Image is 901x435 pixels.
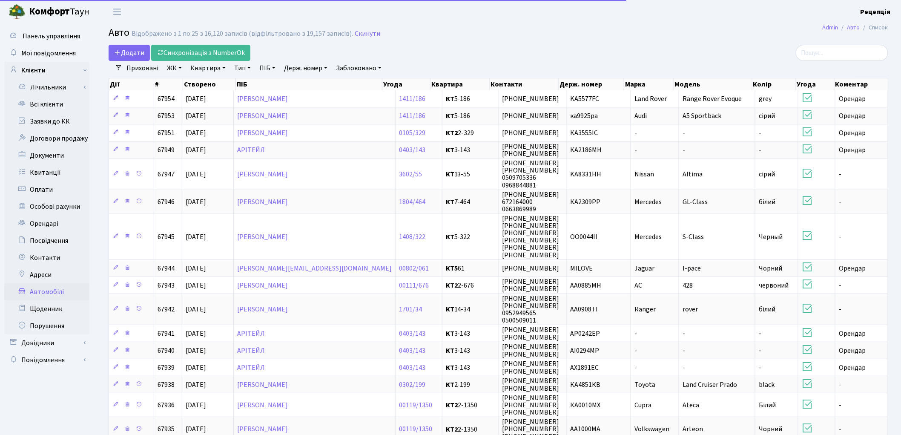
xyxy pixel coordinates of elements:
[502,343,560,359] span: [PHONE_NUMBER] [PHONE_NUMBER]
[237,170,288,179] a: [PERSON_NAME]
[237,400,288,410] a: [PERSON_NAME]
[186,329,206,338] span: [DATE]
[237,363,265,372] a: АРІТЕЙЛ
[683,380,737,389] span: Land Cruiser Prado
[237,329,265,338] a: АРІТЕЙЛ
[839,111,866,121] span: Орендар
[446,347,495,354] span: 3-143
[634,400,651,410] span: Cupra
[399,128,425,138] a: 0105/329
[333,61,385,75] a: Заблоковано
[683,170,703,179] span: Altima
[158,264,175,273] span: 67944
[158,232,175,242] span: 67945
[502,377,560,393] span: [PHONE_NUMBER] [PHONE_NUMBER]
[759,363,761,372] span: -
[4,113,89,130] a: Заявки до КК
[9,3,26,20] img: logo.png
[109,45,150,61] a: Додати
[237,380,288,389] a: [PERSON_NAME]
[759,346,761,355] span: -
[683,346,685,355] span: -
[158,128,175,138] span: 67951
[752,78,796,90] th: Колір
[10,79,89,96] a: Лічильники
[399,380,425,389] a: 0302/199
[634,111,647,121] span: Audi
[810,19,901,37] nav: breadcrumb
[839,232,841,242] span: -
[839,170,841,179] span: -
[634,329,637,338] span: -
[158,425,175,434] span: 67935
[281,61,331,75] a: Держ. номер
[446,111,454,121] b: КТ
[839,145,866,155] span: Орендар
[399,145,425,155] a: 0403/143
[683,329,685,338] span: -
[446,425,458,434] b: КТ2
[759,264,782,273] span: Чорний
[502,393,560,417] span: [PHONE_NUMBER] [PHONE_NUMBER] [PHONE_NUMBER]
[399,329,425,338] a: 0403/143
[634,170,654,179] span: Nissan
[158,145,175,155] span: 67949
[4,351,89,369] a: Повідомлення
[186,145,206,155] span: [DATE]
[399,425,432,434] a: 00119/1350
[399,305,422,314] a: 1701/34
[4,232,89,249] a: Посвідчення
[187,61,229,75] a: Квартира
[399,281,429,290] a: 00111/676
[158,329,175,338] span: 67941
[237,128,288,138] a: [PERSON_NAME]
[759,329,761,338] span: -
[158,94,175,104] span: 67954
[759,232,783,242] span: Черный
[860,23,888,32] li: Список
[4,147,89,164] a: Документи
[759,305,775,314] span: білий
[759,170,775,179] span: сірий
[683,111,721,121] span: A5 Sportback
[186,363,206,372] span: [DATE]
[186,128,206,138] span: [DATE]
[446,199,495,205] span: 7-464
[4,62,89,79] a: Клієнти
[4,198,89,215] a: Особові рахунки
[446,130,495,136] span: 2-329
[446,147,495,153] span: 3-143
[759,94,772,104] span: grey
[158,400,175,410] span: 67936
[502,277,560,294] span: [PHONE_NUMBER] [PHONE_NUMBER]
[446,400,458,410] b: КТ2
[634,305,656,314] span: Ranger
[236,78,382,90] th: ПІБ
[29,5,70,18] b: Комфорт
[446,128,458,138] b: КТ2
[571,400,601,410] span: КА0010МХ
[683,305,698,314] span: rover
[446,112,495,119] span: 5-186
[759,111,775,121] span: сірий
[237,111,288,121] a: [PERSON_NAME]
[446,363,454,372] b: КТ
[502,94,560,104] span: [PHONE_NUMBER]
[502,214,560,260] span: [PHONE_NUMBER] [PHONE_NUMBER] [PHONE_NUMBER] [PHONE_NUMBER] [PHONE_NUMBER] [PHONE_NUMBER]
[355,30,380,38] a: Скинути
[237,264,392,273] a: [PERSON_NAME][EMAIL_ADDRESS][DOMAIN_NAME]
[683,363,685,372] span: -
[4,283,89,300] a: Автомобілі
[186,380,206,389] span: [DATE]
[399,197,425,207] a: 1804/464
[164,61,185,75] a: ЖК
[634,380,655,389] span: Toyota
[109,78,154,90] th: Дії
[446,281,458,290] b: КТ2
[847,23,860,32] a: Авто
[446,233,495,240] span: 5-322
[490,78,559,90] th: Контакти
[683,128,685,138] span: -
[446,282,495,289] span: 2-676
[571,305,598,314] span: AA0908TI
